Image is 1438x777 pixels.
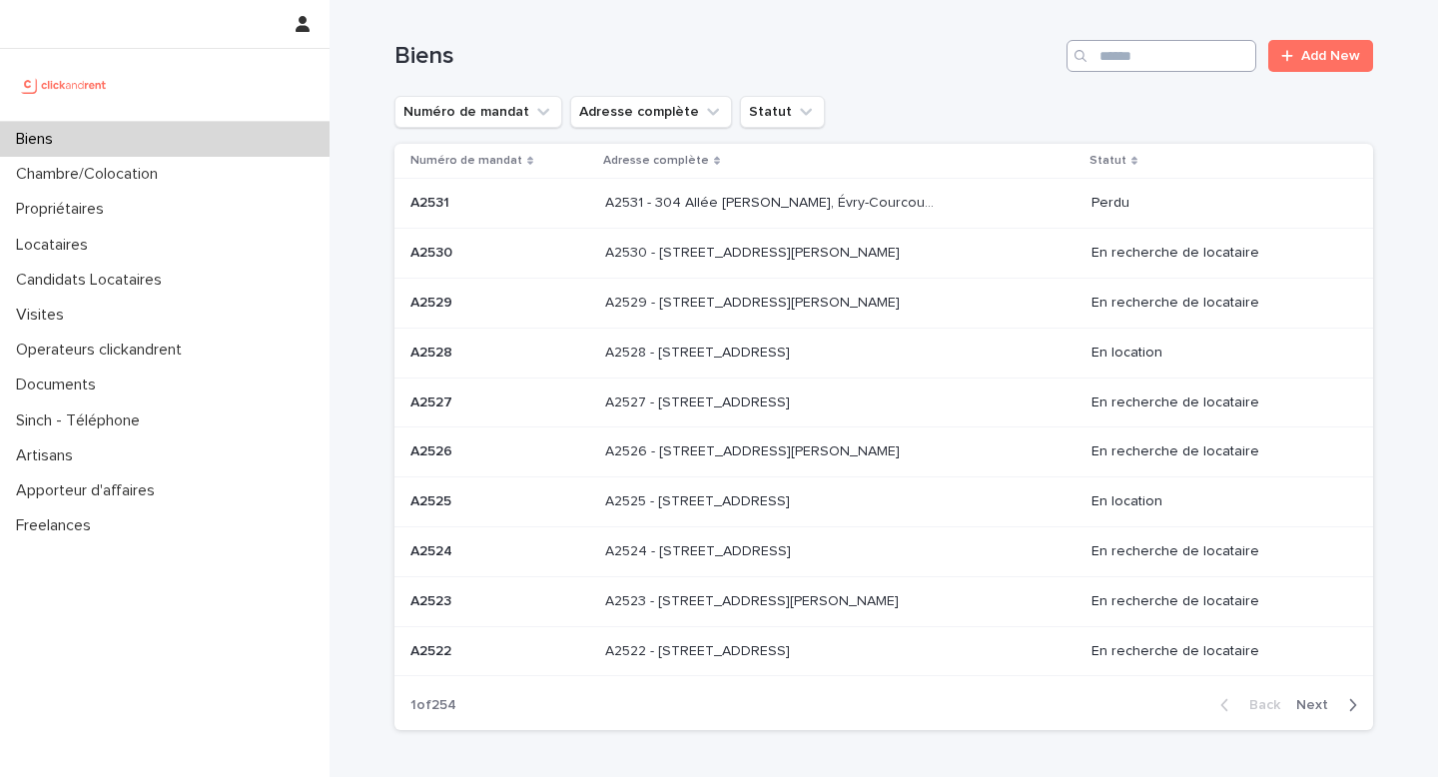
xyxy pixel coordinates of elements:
p: Candidats Locataires [8,271,178,290]
p: Sinch - Téléphone [8,411,156,430]
button: Statut [740,96,825,128]
p: A2523 [410,589,455,610]
p: Documents [8,376,112,394]
button: Adresse complète [570,96,732,128]
img: UCB0brd3T0yccxBKYDjQ [16,65,113,105]
p: Chambre/Colocation [8,165,174,184]
p: A2530 [410,241,456,262]
p: Statut [1089,150,1126,172]
p: A2527 - [STREET_ADDRESS] [605,390,794,411]
p: En recherche de locataire [1091,245,1341,262]
p: A2528 - [STREET_ADDRESS] [605,341,794,362]
p: Operateurs clickandrent [8,341,198,360]
tr: A2529A2529 A2529 - [STREET_ADDRESS][PERSON_NAME]A2529 - [STREET_ADDRESS][PERSON_NAME] En recherch... [394,278,1373,328]
tr: A2526A2526 A2526 - [STREET_ADDRESS][PERSON_NAME]A2526 - [STREET_ADDRESS][PERSON_NAME] En recherch... [394,427,1373,477]
tr: A2523A2523 A2523 - [STREET_ADDRESS][PERSON_NAME]A2523 - [STREET_ADDRESS][PERSON_NAME] En recherch... [394,576,1373,626]
p: Artisans [8,446,89,465]
p: Adresse complète [603,150,709,172]
h1: Biens [394,42,1059,71]
p: Freelances [8,516,107,535]
input: Search [1067,40,1256,72]
button: Next [1288,696,1373,714]
p: A2523 - 18 quai Alphonse Le Gallo, Boulogne-Billancourt 92100 [605,589,903,610]
p: En recherche de locataire [1091,593,1341,610]
p: A2526 - [STREET_ADDRESS][PERSON_NAME] [605,439,904,460]
p: A2529 [410,291,456,312]
p: En location [1091,345,1341,362]
p: A2522 [410,639,455,660]
button: Numéro de mandat [394,96,562,128]
p: A2528 [410,341,456,362]
p: Propriétaires [8,200,120,219]
p: A2525 [410,489,455,510]
tr: A2522A2522 A2522 - [STREET_ADDRESS]A2522 - [STREET_ADDRESS] En recherche de locataire [394,626,1373,676]
p: En location [1091,493,1341,510]
p: En recherche de locataire [1091,443,1341,460]
tr: A2525A2525 A2525 - [STREET_ADDRESS]A2525 - [STREET_ADDRESS] En location [394,477,1373,527]
span: Next [1296,698,1340,712]
p: En recherche de locataire [1091,543,1341,560]
p: A2531 - 304 Allée Pablo Neruda, Évry-Courcouronnes 91000 [605,191,942,212]
p: A2529 - 14 rue Honoré de Balzac, Garges-lès-Gonesse 95140 [605,291,904,312]
p: Visites [8,306,80,325]
p: A2524 [410,539,456,560]
tr: A2530A2530 A2530 - [STREET_ADDRESS][PERSON_NAME]A2530 - [STREET_ADDRESS][PERSON_NAME] En recherch... [394,229,1373,279]
p: Perdu [1091,195,1341,212]
p: Biens [8,130,69,149]
a: Add New [1268,40,1373,72]
p: En recherche de locataire [1091,643,1341,660]
span: Add New [1301,49,1360,63]
p: En recherche de locataire [1091,394,1341,411]
p: A2522 - [STREET_ADDRESS] [605,639,794,660]
p: A2526 [410,439,456,460]
p: A2531 [410,191,453,212]
p: A2524 - [STREET_ADDRESS] [605,539,795,560]
span: Back [1237,698,1280,712]
p: 1 of 254 [394,681,472,730]
p: A2525 - [STREET_ADDRESS] [605,489,794,510]
p: Locataires [8,236,104,255]
tr: A2531A2531 A2531 - 304 Allée [PERSON_NAME], Évry-Courcouronnes 91000A2531 - 304 Allée [PERSON_NAM... [394,179,1373,229]
button: Back [1204,696,1288,714]
p: En recherche de locataire [1091,295,1341,312]
p: A2530 - [STREET_ADDRESS][PERSON_NAME] [605,241,904,262]
tr: A2524A2524 A2524 - [STREET_ADDRESS]A2524 - [STREET_ADDRESS] En recherche de locataire [394,526,1373,576]
p: Apporteur d'affaires [8,481,171,500]
p: A2527 [410,390,456,411]
tr: A2527A2527 A2527 - [STREET_ADDRESS]A2527 - [STREET_ADDRESS] En recherche de locataire [394,378,1373,427]
p: Numéro de mandat [410,150,522,172]
tr: A2528A2528 A2528 - [STREET_ADDRESS]A2528 - [STREET_ADDRESS] En location [394,328,1373,378]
